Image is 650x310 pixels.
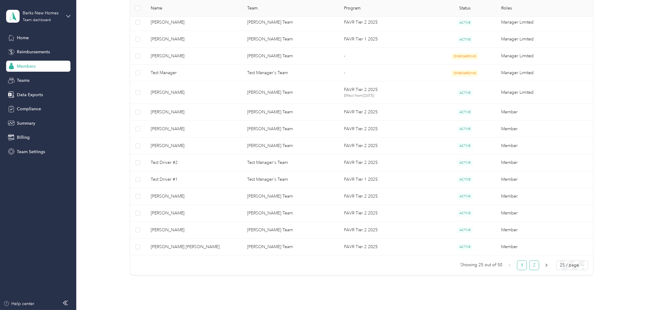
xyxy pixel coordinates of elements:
td: Test Manager [146,65,243,81]
span: Data Exports [17,92,43,98]
td: Steve Giberson's Team [242,31,339,48]
span: [PERSON_NAME] [151,210,238,217]
li: 2 [529,260,539,270]
span: 25 / page [560,261,584,270]
td: FAVR Tier 2 2025 [339,104,433,121]
span: ACTIVE [457,160,473,166]
span: Test Driver #1 [151,176,238,183]
td: Manager Limited [496,48,593,65]
span: Members [17,63,36,70]
td: FAVR Tier 1 2025 [339,31,433,48]
td: FAVR Tier 2 2025 [339,222,433,239]
td: Roger Marsh's Team [242,81,339,104]
td: Steve Giberson's Team [242,205,339,222]
span: Test Manager [151,70,238,76]
td: ONBOARDING [433,48,496,65]
span: [PERSON_NAME] [151,227,238,233]
td: FAVR Tier 2 2025 [339,188,433,205]
span: Compliance [17,106,41,112]
td: Dale Walton's Team [242,138,339,154]
li: Next Page [542,260,551,270]
span: ONBOARDING [452,70,478,77]
td: Travis T. Hart [146,205,243,222]
span: ACTIVE [457,143,473,149]
td: Manager Limited [496,65,593,81]
span: [PERSON_NAME] [151,89,238,96]
div: Page Size [556,260,588,270]
td: Stephen P. Giberson [146,31,243,48]
button: right [542,260,551,270]
span: [PERSON_NAME] [151,126,238,132]
td: Member [496,188,593,205]
li: Previous Page [505,260,515,270]
td: - [339,48,433,65]
span: [PERSON_NAME] [151,36,238,43]
td: - [339,65,433,81]
td: Steph O'Hara's Team [242,222,339,239]
p: FAVR Tier 2 2025 [344,86,429,93]
span: Reimbursements [17,49,50,55]
span: ACTIVE [457,193,473,200]
td: FAVR Tier 2 2025 [339,121,433,138]
td: Test Manager's Team [242,154,339,171]
span: Home [17,35,29,41]
span: ACTIVE [457,176,473,183]
iframe: Everlance-gr Chat Button Frame [616,276,650,310]
td: Member [496,154,593,171]
td: Manager Limited [496,81,593,104]
span: ACTIVE [457,90,473,96]
td: Todd Thompson's Team [242,121,339,138]
td: Roger Marsh's Team [242,104,339,121]
span: ONBOARDING [452,53,478,60]
td: Steve Giberson's Team [242,239,339,255]
td: Test Manager's Team [242,171,339,188]
td: FAVR Tier 2 2025 [339,138,433,154]
a: 1 [517,261,527,270]
td: ONBOARDING [433,65,496,81]
td: Collin M. Thompson [146,104,243,121]
td: John D'Angelo's Team [242,48,339,65]
span: ACTIVE [457,244,473,250]
span: ACTIVE [457,210,473,217]
span: [PERSON_NAME] [151,53,238,59]
td: Lauren M. McDaniel [146,222,243,239]
td: Member [496,205,593,222]
span: ACTIVE [457,36,473,43]
div: Berks New Homes [23,10,61,16]
td: Dale Walton's Team [242,14,339,31]
span: Team Settings [17,149,45,155]
span: [PERSON_NAME] [151,193,238,200]
span: Showing 25 out of 50 [460,260,502,270]
span: Billing [17,134,30,141]
td: Member [496,121,593,138]
td: Member [496,104,593,121]
td: FAVR Tier 2 2025 [339,205,433,222]
span: ACTIVE [457,20,473,26]
span: ACTIVE [457,126,473,132]
span: Summary [17,120,35,127]
td: Member [496,138,593,154]
td: Manager Limited [496,14,593,31]
td: Member [496,222,593,239]
span: ACTIVE [457,227,473,233]
td: Taylor G. Perkins [146,239,243,255]
span: [PERSON_NAME] [151,19,238,26]
button: Help center [3,301,35,307]
td: Member [496,171,593,188]
span: left [508,263,512,267]
td: FAVR Tier 2 2025 [339,239,433,255]
div: Team dashboard [23,18,51,22]
td: Steve Giberson's Team [242,188,339,205]
span: right [545,263,548,267]
span: Name [151,6,238,11]
span: Test Driver #2 [151,159,238,166]
button: left [505,260,515,270]
span: Teams [17,77,29,84]
td: FAVR Tier 2 2025 [339,14,433,31]
td: Test Driver #1 [146,171,243,188]
td: FAVR Tier 2 2025 [339,154,433,171]
td: Test Manager's Team [242,65,339,81]
td: Manager Limited [496,31,593,48]
span: [PERSON_NAME] [151,142,238,149]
